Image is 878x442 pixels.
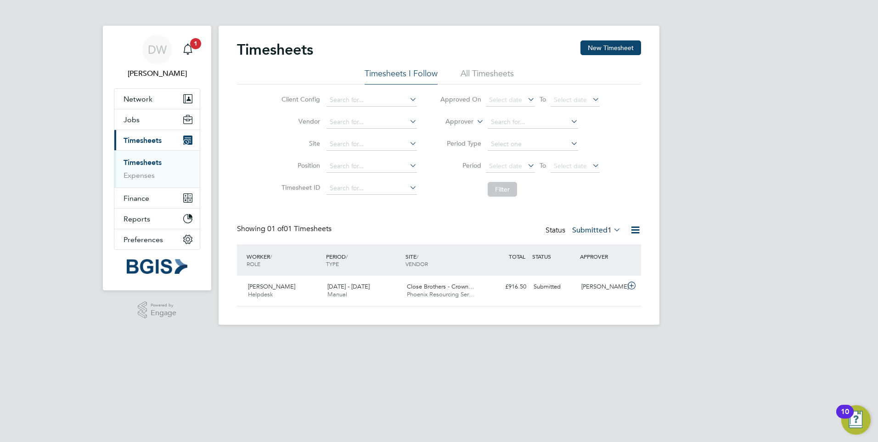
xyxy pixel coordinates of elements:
[509,253,525,260] span: TOTAL
[554,162,587,170] span: Select date
[489,96,522,104] span: Select date
[124,215,150,223] span: Reports
[124,171,155,180] a: Expenses
[554,96,587,104] span: Select date
[114,109,200,130] button: Jobs
[326,138,417,151] input: Search for...
[124,136,162,145] span: Timesheets
[530,279,578,295] div: Submitted
[151,301,176,309] span: Powered by
[114,130,200,150] button: Timesheets
[546,224,623,237] div: Status
[124,95,152,103] span: Network
[124,158,162,167] a: Timesheets
[114,209,200,229] button: Reports
[114,259,200,274] a: Go to home page
[190,38,201,49] span: 1
[248,283,295,290] span: [PERSON_NAME]
[578,279,625,295] div: [PERSON_NAME]
[279,95,320,103] label: Client Config
[248,290,273,298] span: Helpdesk
[488,116,578,129] input: Search for...
[267,224,284,233] span: 01 of
[326,160,417,173] input: Search for...
[461,68,514,85] li: All Timesheets
[114,188,200,208] button: Finance
[124,115,140,124] span: Jobs
[267,224,332,233] span: 01 Timesheets
[138,301,177,319] a: Powered byEngage
[324,248,403,272] div: PERIOD
[488,182,517,197] button: Filter
[237,224,333,234] div: Showing
[237,40,313,59] h2: Timesheets
[326,182,417,195] input: Search for...
[151,309,176,317] span: Engage
[488,138,578,151] input: Select one
[279,183,320,192] label: Timesheet ID
[580,40,641,55] button: New Timesheet
[346,253,348,260] span: /
[489,162,522,170] span: Select date
[530,248,578,265] div: STATUS
[114,68,200,79] span: Dean Woodcock-Davis
[407,283,474,290] span: Close Brothers - Crown…
[440,139,481,147] label: Period Type
[114,150,200,187] div: Timesheets
[841,405,871,435] button: Open Resource Center, 10 new notifications
[179,35,197,64] a: 1
[407,290,475,298] span: Phoenix Resourcing Ser…
[578,248,625,265] div: APPROVER
[124,194,149,203] span: Finance
[403,248,483,272] div: SITE
[841,412,849,424] div: 10
[114,35,200,79] a: DW[PERSON_NAME]
[326,260,339,267] span: TYPE
[608,226,612,235] span: 1
[365,68,438,85] li: Timesheets I Follow
[279,139,320,147] label: Site
[405,260,428,267] span: VENDOR
[572,226,621,235] label: Submitted
[416,253,418,260] span: /
[103,26,211,290] nav: Main navigation
[270,253,272,260] span: /
[440,161,481,170] label: Period
[327,283,370,290] span: [DATE] - [DATE]
[247,260,260,267] span: ROLE
[124,235,163,244] span: Preferences
[279,161,320,170] label: Position
[482,279,530,295] div: £916.50
[432,117,473,126] label: Approver
[148,44,167,56] span: DW
[244,248,324,272] div: WORKER
[279,117,320,125] label: Vendor
[537,159,549,171] span: To
[127,259,187,274] img: bgis-logo-retina.png
[114,229,200,249] button: Preferences
[440,95,481,103] label: Approved On
[326,116,417,129] input: Search for...
[537,93,549,105] span: To
[326,94,417,107] input: Search for...
[327,290,347,298] span: Manual
[114,89,200,109] button: Network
